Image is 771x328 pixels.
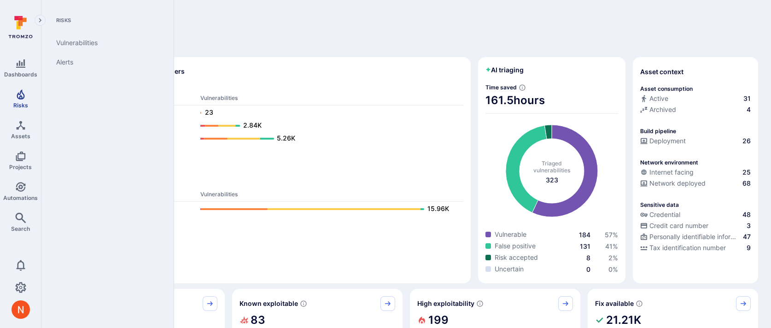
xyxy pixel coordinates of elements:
[533,160,570,174] span: Triaged vulnerabilities
[640,201,679,208] p: Sensitive data
[485,65,524,75] h2: AI triaging
[640,232,751,241] a: Personally identifiable information (PII)47
[417,299,474,308] span: High exploitability
[37,17,43,24] i: Expand navigation menu
[640,221,708,230] div: Credit card number
[605,242,618,250] a: 41%
[605,231,618,239] span: 57 %
[495,264,524,274] span: Uncertain
[13,102,28,109] span: Risks
[427,205,449,212] text: 15.96K
[205,108,213,116] text: 23
[605,231,618,239] a: 57%
[608,265,618,273] a: 0%
[200,120,454,131] a: 2.84K
[11,225,30,232] span: Search
[640,105,751,114] a: Archived4
[200,190,463,202] th: Vulnerabilities
[485,84,517,91] span: Time saved
[742,168,751,177] span: 25
[649,210,680,219] span: Credential
[742,136,751,146] span: 26
[747,105,751,114] span: 4
[640,168,694,177] div: Internet facing
[640,105,676,114] div: Archived
[640,168,751,177] a: Internet facing25
[608,254,618,262] span: 2 %
[649,136,686,146] span: Deployment
[640,67,683,76] span: Asset context
[743,94,751,103] span: 31
[640,232,741,241] div: Personally identifiable information (PII)
[239,299,298,308] span: Known exploitable
[200,204,454,215] a: 15.96K
[640,136,751,146] a: Deployment26
[54,39,758,52] span: Discover
[640,94,668,103] div: Active
[62,83,463,90] span: Dev scanners
[636,300,643,307] svg: Vulnerabilities with fix available
[640,243,751,254] div: Evidence indicative of processing tax identification numbers
[495,253,538,262] span: Risk accepted
[49,53,163,72] a: Alerts
[300,300,307,307] svg: Confirmed exploitable by KEV
[649,94,668,103] span: Active
[12,300,30,319] img: ACg8ocIprwjrgDQnDsNSk9Ghn5p5-B8DpAKWoJ5Gi9syOE4K59tr4Q=s96-c
[579,231,590,239] a: 184
[640,105,751,116] div: Code repository is archived
[3,194,38,201] span: Automations
[11,133,30,140] span: Assets
[277,134,295,142] text: 5.26K
[580,242,590,250] a: 131
[640,128,676,135] p: Build pipeline
[49,17,163,24] span: Risks
[4,71,37,78] span: Dashboards
[649,243,726,252] span: Tax identification number
[640,94,751,103] a: Active31
[640,136,751,147] div: Configured deployment pipeline
[200,94,463,105] th: Vulnerabilities
[640,168,751,179] div: Evidence that an asset is internet facing
[747,243,751,252] span: 9
[595,299,634,308] span: Fix available
[640,221,751,230] a: Credit card number3
[640,179,751,190] div: Evidence that the asset is packaged and deployed somewhere
[608,265,618,273] span: 0 %
[586,254,590,262] a: 8
[640,179,706,188] div: Network deployed
[640,221,751,232] div: Evidence indicative of processing credit card numbers
[640,232,751,243] div: Evidence indicative of processing personally identifiable information
[649,105,676,114] span: Archived
[62,180,463,187] span: Ops scanners
[640,179,751,188] a: Network deployed68
[200,107,454,118] a: 23
[649,232,741,241] span: Personally identifiable information (PII)
[35,15,46,26] button: Expand navigation menu
[605,242,618,250] span: 41 %
[9,164,32,170] span: Projects
[640,136,686,146] div: Deployment
[649,168,694,177] span: Internet facing
[495,230,526,239] span: Vulnerable
[640,94,751,105] div: Commits seen in the last 180 days
[495,241,536,251] span: False positive
[649,179,706,188] span: Network deployed
[640,243,751,252] a: Tax identification number9
[200,133,454,144] a: 5.26K
[640,85,693,92] p: Asset consumption
[586,265,590,273] a: 0
[546,176,558,185] span: total
[640,210,751,219] a: Credential48
[747,221,751,230] span: 3
[743,232,751,241] span: 47
[608,254,618,262] a: 2%
[485,93,618,108] span: 161.5 hours
[649,221,708,230] span: Credit card number
[640,243,726,252] div: Tax identification number
[640,159,698,166] p: Network environment
[476,300,484,307] svg: EPSS score ≥ 0.7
